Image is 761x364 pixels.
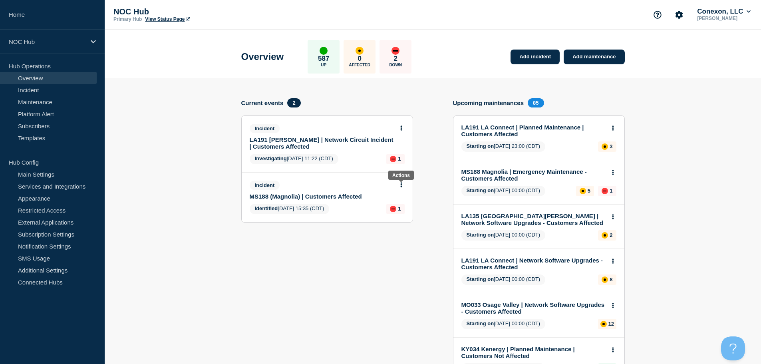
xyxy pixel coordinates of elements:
[358,55,362,63] p: 0
[390,206,396,212] div: down
[467,276,494,282] span: Starting on
[398,206,401,212] p: 1
[610,188,612,194] p: 1
[250,136,394,150] a: LA191 [PERSON_NAME] | Network Circuit Incident | Customers Affected
[528,98,544,107] span: 85
[145,16,189,22] a: View Status Page
[461,186,546,196] span: [DATE] 00:00 (CDT)
[250,204,330,214] span: [DATE] 15:35 (CDT)
[320,47,328,55] div: up
[461,346,606,359] a: KY034 Kenergy | Planned Maintenance | Customers Not Affected
[602,143,608,150] div: affected
[250,124,280,133] span: Incident
[318,55,329,63] p: 587
[610,143,612,149] p: 3
[602,188,608,194] div: down
[461,230,546,241] span: [DATE] 00:00 (CDT)
[461,274,546,285] span: [DATE] 00:00 (CDT)
[721,336,745,360] iframe: Help Scout Beacon - Open
[241,51,284,62] h1: Overview
[511,50,560,64] a: Add incident
[564,50,624,64] a: Add maintenance
[321,63,326,67] p: Up
[610,232,612,238] p: 2
[9,38,85,45] p: NOC Hub
[461,213,606,226] a: LA135 [GEOGRAPHIC_DATA][PERSON_NAME] | Network Software Upgrades - Customers Affected
[453,99,524,106] h4: Upcoming maintenances
[250,193,394,200] a: MS188 (Magnolia) | Customers Affected
[250,154,338,164] span: [DATE] 11:22 (CDT)
[392,173,410,178] div: Actions
[695,8,752,16] button: Conexon, LLC
[467,143,494,149] span: Starting on
[391,47,399,55] div: down
[461,141,546,152] span: [DATE] 23:00 (CDT)
[356,47,364,55] div: affected
[349,63,370,67] p: Affected
[398,156,401,162] p: 1
[602,276,608,283] div: affected
[580,188,586,194] div: affected
[287,98,300,107] span: 2
[608,321,614,327] p: 12
[255,155,287,161] span: Investigating
[467,232,494,238] span: Starting on
[461,168,606,182] a: MS188 Magnolia | Emergency Maintenance - Customers Affected
[467,187,494,193] span: Starting on
[113,7,273,16] p: NOC Hub
[467,320,494,326] span: Starting on
[255,205,278,211] span: Identified
[695,16,752,21] p: [PERSON_NAME]
[461,257,606,271] a: LA191 LA Connect | Network Software Upgrades - Customers Affected
[602,232,608,239] div: affected
[588,188,590,194] p: 5
[461,124,606,137] a: LA191 LA Connect | Planned Maintenance | Customers Affected
[671,6,687,23] button: Account settings
[241,99,284,106] h4: Current events
[461,319,546,329] span: [DATE] 00:00 (CDT)
[610,276,612,282] p: 8
[113,16,142,22] p: Primary Hub
[461,301,606,315] a: MO033 Osage Valley | Network Software Upgrades - Customers Affected
[394,55,397,63] p: 2
[649,6,666,23] button: Support
[390,156,396,162] div: down
[600,321,607,327] div: affected
[250,181,280,190] span: Incident
[389,63,402,67] p: Down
